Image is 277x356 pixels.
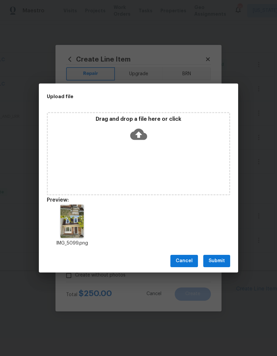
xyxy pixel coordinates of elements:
[60,205,84,238] img: 8BP1X7IcybsSEAAAAASUVORK5CYII=
[176,257,193,265] span: Cancel
[203,255,230,267] button: Submit
[170,255,198,267] button: Cancel
[209,257,225,265] span: Submit
[47,240,97,247] p: IMG_5099.png
[47,93,200,100] h2: Upload file
[48,116,229,123] p: Drag and drop a file here or click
